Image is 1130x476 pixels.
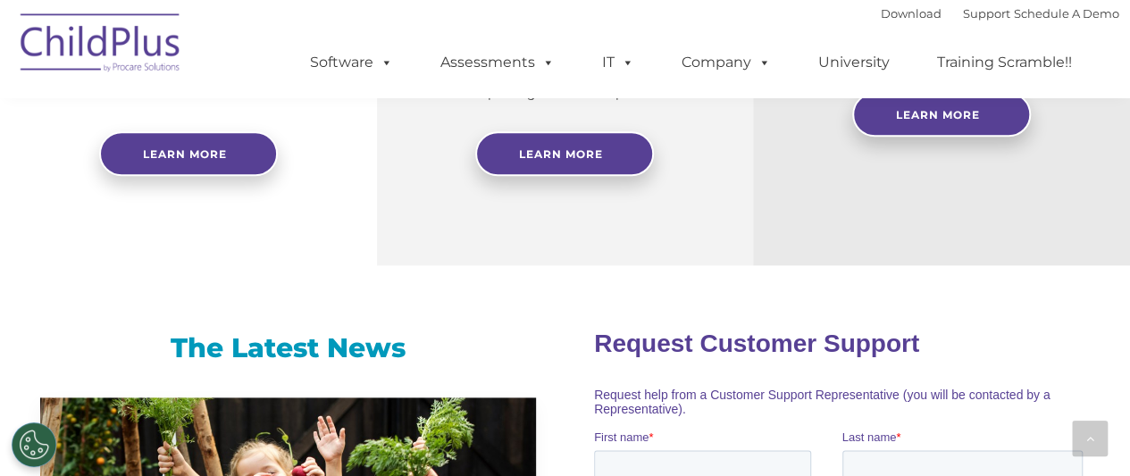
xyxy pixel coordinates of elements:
[12,1,190,90] img: ChildPlus by Procare Solutions
[12,422,56,467] button: Cookies Settings
[896,108,980,121] span: Learn More
[664,45,789,80] a: Company
[99,131,278,176] a: Learn more
[919,45,1090,80] a: Training Scramble!!
[248,118,303,131] span: Last name
[800,45,908,80] a: University
[852,92,1031,137] a: Learn More
[838,283,1130,476] iframe: Chat Widget
[881,6,942,21] a: Download
[1014,6,1119,21] a: Schedule A Demo
[475,131,654,176] a: Learn More
[292,45,411,80] a: Software
[143,147,227,161] span: Learn more
[423,45,573,80] a: Assessments
[519,147,603,161] span: Learn More
[584,45,652,80] a: IT
[248,191,324,205] span: Phone number
[963,6,1010,21] a: Support
[881,6,1119,21] font: |
[40,330,536,366] h3: The Latest News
